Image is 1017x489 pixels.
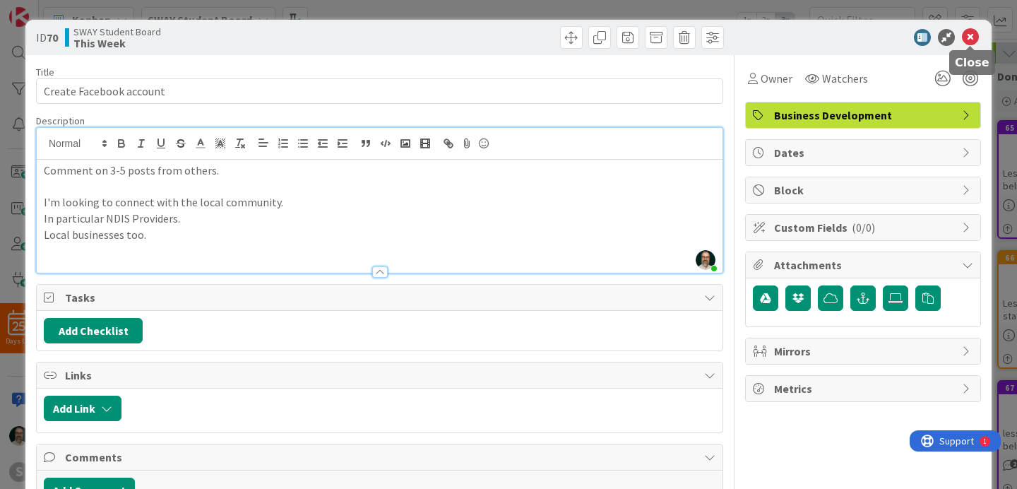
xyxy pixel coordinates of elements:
p: Local businesses too. [44,227,715,243]
span: Support [30,2,64,19]
label: Title [36,66,54,78]
p: Comment on 3-5 posts from others. [44,163,715,179]
span: Metrics [774,380,955,397]
b: 70 [47,30,58,45]
span: Owner [761,70,792,87]
span: Comments [65,449,697,466]
input: type card name here... [36,78,723,104]
span: Watchers [822,70,868,87]
span: Description [36,114,85,127]
span: Tasks [65,289,697,306]
p: In particular NDIS Providers. [44,211,715,227]
span: Block [774,182,955,199]
h5: Close [955,56,989,69]
span: Custom Fields [774,219,955,236]
span: Business Development [774,107,955,124]
span: SWAY Student Board [73,26,161,37]
span: Links [65,367,697,384]
span: ID [36,29,58,46]
span: ( 0/0 ) [852,220,875,235]
span: Mirrors [774,343,955,360]
button: Add Checklist [44,318,143,343]
span: Attachments [774,257,955,273]
button: Add Link [44,396,121,421]
p: I'm looking to connect with the local community. [44,194,715,211]
b: This Week [73,37,161,49]
img: lnHWbgg1Ejk0LXEbgxa5puaEDdKwcAZd.png [696,250,715,270]
div: 1 [73,6,77,17]
span: Dates [774,144,955,161]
